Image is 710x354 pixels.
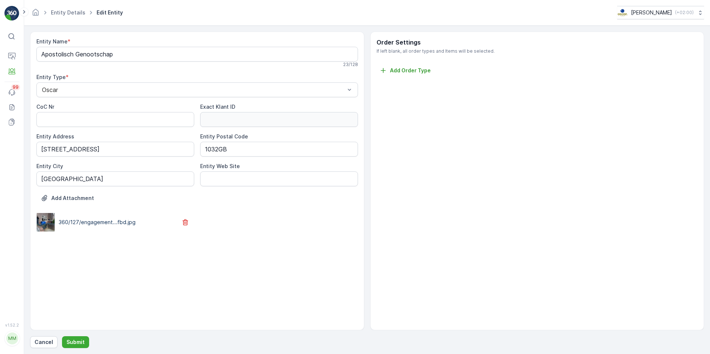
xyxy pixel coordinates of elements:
[32,11,40,17] a: Homepage
[95,9,124,16] span: Edit Entity
[4,85,19,100] a: 99
[36,38,68,45] label: Entity Name
[66,338,85,346] p: Submit
[390,67,431,74] p: Add Order Type
[36,163,63,169] label: Entity City
[36,104,54,110] label: CoC Nr
[30,336,58,348] button: Cancel
[377,38,698,47] p: Order Settings
[675,10,694,16] p: ( +02:00 )
[59,219,136,226] p: 360/127/engagement...fbd.jpg
[13,84,19,90] p: 99
[62,336,89,348] button: Submit
[200,163,240,169] label: Entity Web Site
[6,332,18,344] div: MM
[4,323,19,327] span: v 1.52.2
[4,329,19,348] button: MM
[200,104,235,110] label: Exact Klant ID
[631,9,672,16] p: [PERSON_NAME]
[36,133,74,140] label: Entity Address
[617,6,704,19] button: [PERSON_NAME](+02:00)
[4,6,19,21] img: logo
[51,9,85,16] a: Entity Details
[200,133,248,140] label: Entity Postal Code
[35,338,53,346] p: Cancel
[377,66,434,75] button: Add Order Type
[343,62,358,68] p: 23 / 128
[617,9,628,17] img: basis-logo_rgb2x.png
[37,213,55,232] img: Media Preview
[36,74,66,80] label: Entity Type
[36,192,98,204] button: Upload File
[51,194,94,202] p: Add Attachment
[377,48,698,54] span: If left blank, all order types and Items will be selected.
